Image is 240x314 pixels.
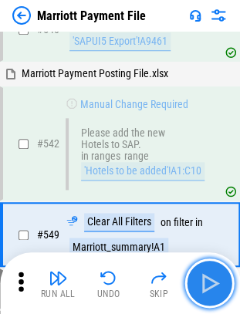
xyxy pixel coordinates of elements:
div: Clear All Filters [84,213,154,231]
div: 'Hotels to be added'!A1:C10 [81,162,205,181]
button: Skip [134,265,184,302]
div: 'SAPUI5 Export'!A9461 [69,32,171,51]
button: Run All [33,265,83,302]
img: Support [189,9,201,22]
img: Back [12,6,31,25]
div: on filter in [161,217,203,228]
div: Marriott_summary!A1 [69,238,168,256]
img: Skip [150,268,168,287]
div: Marriott Payment File [37,8,146,23]
div: Skip [149,289,168,299]
div: Please add the new Hotels to SAP. [81,127,191,150]
img: Run All [49,268,67,287]
span: # 542 [37,137,59,150]
button: Undo [84,265,134,302]
div: Undo [97,289,120,299]
div: in ranges [81,150,120,162]
img: Undo [100,268,118,287]
span: # 549 [37,228,59,241]
div: range [124,150,149,162]
img: Main button [197,271,221,295]
img: Settings menu [209,6,228,25]
span: Marriott Payment Posting File.xlsx [22,67,168,79]
div: Run All [41,289,76,299]
div: Manual Change Required [80,99,188,110]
